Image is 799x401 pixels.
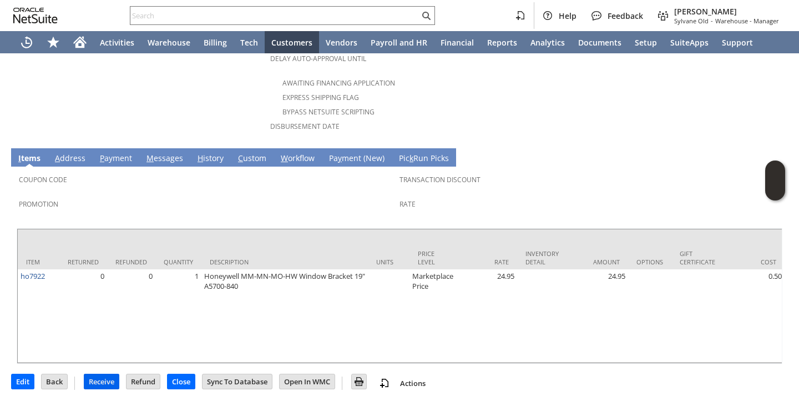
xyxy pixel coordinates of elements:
[326,37,357,48] span: Vendors
[84,374,119,389] input: Receive
[115,258,147,266] div: Refunded
[575,258,620,266] div: Amount
[559,11,577,21] span: Help
[530,37,565,48] span: Analytics
[141,31,197,53] a: Warehouse
[768,151,781,164] a: Unrolled view on
[680,249,715,266] div: Gift Certificate
[338,153,342,163] span: y
[608,11,643,21] span: Feedback
[525,249,559,266] div: Inventory Detail
[378,377,391,390] img: add-record.svg
[270,122,340,131] a: Disbursement Date
[524,31,572,53] a: Analytics
[396,153,452,165] a: PickRun Picks
[197,31,234,53] a: Billing
[371,37,427,48] span: Payroll and HR
[148,37,190,48] span: Warehouse
[271,37,312,48] span: Customers
[93,31,141,53] a: Activities
[238,153,243,163] span: C
[20,36,33,49] svg: Recent Records
[418,249,448,266] div: Price Level
[240,37,258,48] span: Tech
[42,374,67,389] input: Back
[674,17,709,25] span: Sylvane Old
[722,37,753,48] span: Support
[100,37,134,48] span: Activities
[13,8,58,23] svg: logo
[19,199,58,209] a: Promotion
[396,378,430,388] a: Actions
[765,181,785,201] span: Oracle Guided Learning Widget. To move around, please hold and drag
[68,258,99,266] div: Returned
[674,6,779,17] span: [PERSON_NAME]
[144,153,186,165] a: Messages
[12,374,34,389] input: Edit
[732,258,776,266] div: Cost
[578,37,621,48] span: Documents
[464,258,509,266] div: Rate
[715,17,779,25] span: Warehouse - Manager
[18,153,21,163] span: I
[628,31,664,53] a: Setup
[711,17,713,25] span: -
[67,31,93,53] a: Home
[204,37,227,48] span: Billing
[456,269,517,363] td: 24.95
[487,37,517,48] span: Reports
[127,374,160,389] input: Refund
[265,31,319,53] a: Customers
[280,374,335,389] input: Open In WMC
[441,37,474,48] span: Financial
[664,31,715,53] a: SuiteApps
[270,54,366,63] a: Delay Auto-Approval Until
[399,175,481,184] a: Transaction Discount
[364,31,434,53] a: Payroll and HR
[635,37,657,48] span: Setup
[281,153,288,163] span: W
[434,31,481,53] a: Financial
[234,31,265,53] a: Tech
[481,31,524,53] a: Reports
[26,258,51,266] div: Item
[47,36,60,49] svg: Shortcuts
[326,153,387,165] a: Payment (New)
[59,269,107,363] td: 0
[73,36,87,49] svg: Home
[52,153,88,165] a: Address
[352,374,366,389] input: Print
[567,269,628,363] td: 24.95
[409,153,413,163] span: k
[13,31,40,53] a: Recent Records
[40,31,67,53] div: Shortcuts
[572,31,628,53] a: Documents
[16,153,43,165] a: Items
[97,153,135,165] a: Payment
[195,153,226,165] a: History
[21,271,45,281] a: ho7922
[419,9,433,22] svg: Search
[352,375,366,388] img: Print
[724,269,785,363] td: 0.50
[670,37,709,48] span: SuiteApps
[409,269,456,363] td: Marketplace Price
[765,161,785,200] iframe: Click here to launch Oracle Guided Learning Help Panel
[55,153,60,163] span: A
[198,153,203,163] span: H
[282,93,359,102] a: Express Shipping Flag
[235,153,269,165] a: Custom
[164,258,193,266] div: Quantity
[155,269,201,363] td: 1
[278,153,317,165] a: Workflow
[168,374,195,389] input: Close
[319,31,364,53] a: Vendors
[203,374,272,389] input: Sync To Database
[282,78,395,88] a: Awaiting Financing Application
[636,258,663,266] div: Options
[19,175,67,184] a: Coupon Code
[715,31,760,53] a: Support
[130,9,419,22] input: Search
[282,107,375,117] a: Bypass NetSuite Scripting
[100,153,104,163] span: P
